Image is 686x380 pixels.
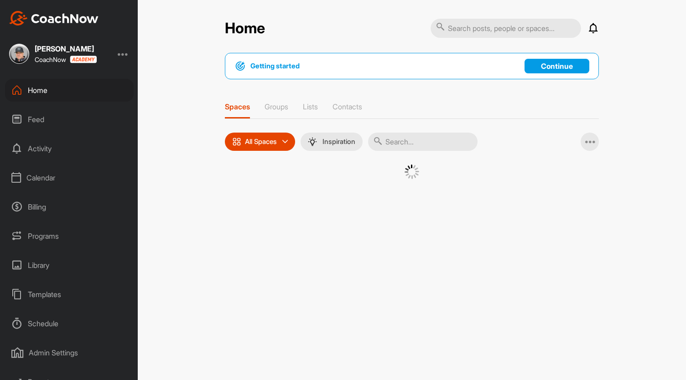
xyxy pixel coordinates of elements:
div: Programs [5,225,134,247]
img: square_f2109c5da805aa40e4ee99bb4ea9a7b5.jpg [9,44,29,64]
div: CoachNow [35,56,97,63]
img: CoachNow [9,11,99,26]
p: Inspiration [322,138,355,145]
input: Search posts, people or spaces... [431,19,581,38]
div: Library [5,254,134,277]
div: Admin Settings [5,341,134,364]
p: All Spaces [245,138,277,145]
div: Activity [5,137,134,160]
input: Search... [368,133,478,151]
p: Lists [303,102,318,111]
img: menuIcon [308,137,317,146]
div: Calendar [5,166,134,189]
img: bullseye [234,61,246,72]
a: Continue [525,59,589,73]
div: Billing [5,195,134,218]
div: Schedule [5,312,134,335]
div: Templates [5,283,134,306]
img: icon [232,137,241,146]
div: [PERSON_NAME] [35,45,97,52]
div: Feed [5,108,134,131]
h1: Getting started [250,61,300,71]
div: Home [5,79,134,102]
h2: Home [225,20,265,37]
p: Contacts [333,102,362,111]
p: Groups [265,102,288,111]
img: G6gVgL6ErOh57ABN0eRmCEwV0I4iEi4d8EwaPGI0tHgoAbU4EAHFLEQAh+QQFCgALACwIAA4AGAASAAAEbHDJSesaOCdk+8xg... [405,164,419,179]
p: Spaces [225,102,250,111]
img: CoachNow acadmey [70,56,97,63]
